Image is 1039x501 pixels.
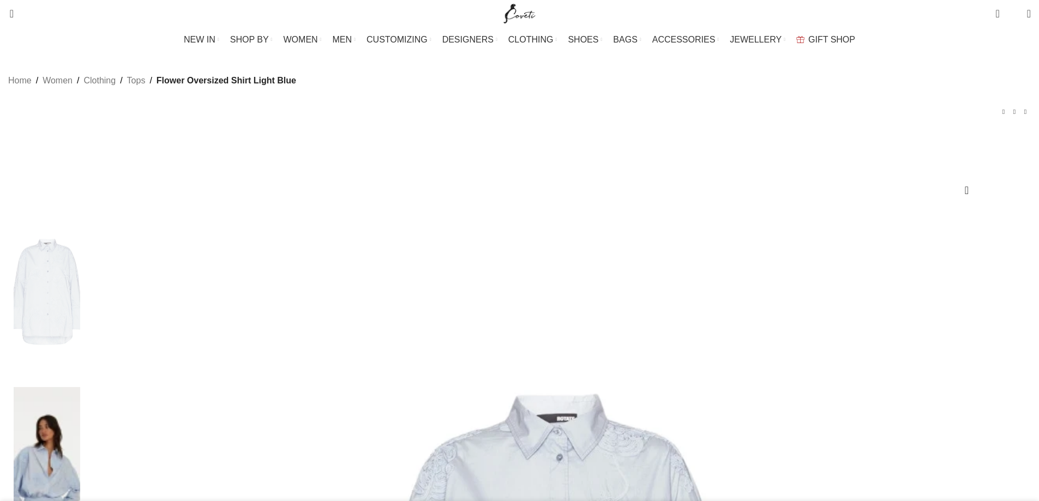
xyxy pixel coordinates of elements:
[8,74,296,88] nav: Breadcrumb
[83,74,116,88] a: Clothing
[990,3,1005,25] a: 0
[652,29,719,51] a: ACCESSORIES
[501,8,538,17] a: Site logo
[157,74,296,88] span: Flower Oversized Shirt Light Blue
[230,29,273,51] a: SHOP BY
[568,29,602,51] a: SHOES
[508,29,557,51] a: CLOTHING
[568,34,598,45] span: SHOES
[730,34,782,45] span: JEWELLERY
[3,3,14,25] a: Search
[3,29,1036,51] div: Main navigation
[367,29,431,51] a: CUSTOMIZING
[184,34,215,45] span: NEW IN
[442,29,497,51] a: DESIGNERS
[1020,106,1031,117] a: Next product
[998,106,1009,117] a: Previous product
[367,34,428,45] span: CUSTOMIZING
[796,36,804,43] img: GiftBag
[184,29,219,51] a: NEW IN
[230,34,269,45] span: SHOP BY
[284,29,322,51] a: WOMEN
[652,34,716,45] span: ACCESSORIES
[796,29,855,51] a: GIFT SHOP
[613,29,641,51] a: BAGS
[730,29,785,51] a: JEWELLERY
[808,34,855,45] span: GIFT SHOP
[284,34,318,45] span: WOMEN
[43,74,73,88] a: Women
[1008,3,1019,25] div: My Wishlist
[508,34,554,45] span: CLOTHING
[442,34,494,45] span: DESIGNERS
[8,74,32,88] a: Home
[14,202,80,382] img: Flower Oversized Shirt Light Blue
[996,5,1005,14] span: 0
[613,34,637,45] span: BAGS
[333,34,352,45] span: MEN
[333,29,356,51] a: MEN
[1010,11,1018,19] span: 0
[127,74,146,88] a: Tops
